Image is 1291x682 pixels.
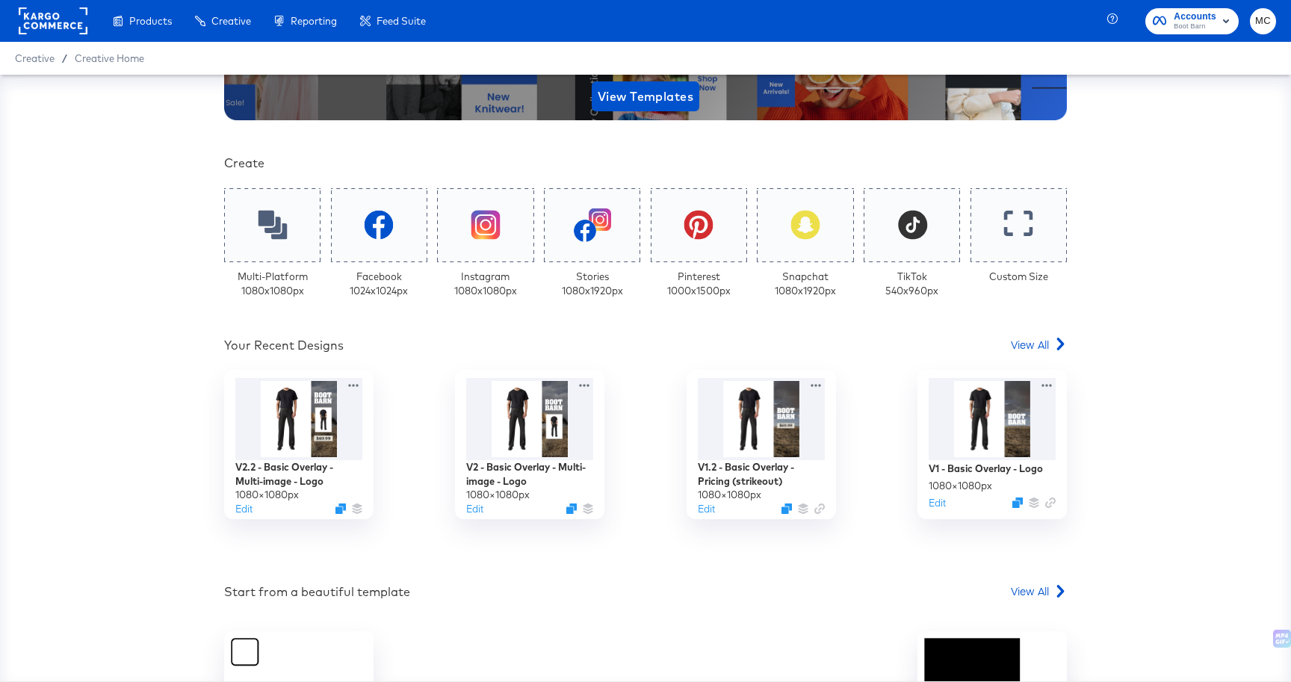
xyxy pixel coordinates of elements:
span: Boot Barn [1174,21,1216,33]
span: View Templates [598,86,693,107]
button: AccountsBoot Barn [1145,8,1239,34]
button: View Templates [592,81,699,111]
span: Creative [15,52,55,64]
div: Pinterest 1000 x 1500 px [667,270,731,297]
svg: Duplicate [781,503,792,514]
div: Stories 1080 x 1920 px [562,270,623,297]
div: V1 - Basic Overlay - Logo [929,462,1043,476]
svg: Duplicate [335,503,346,514]
button: Edit [929,496,946,510]
span: View All [1011,337,1049,352]
div: 1080 × 1080 px [698,488,761,502]
div: V2.2 - Basic Overlay - Multi-image - Logo1080×1080pxEditDuplicate [224,370,374,519]
span: Creative [211,15,251,27]
a: Creative Home [75,52,144,64]
button: Edit [698,502,715,516]
div: V2 - Basic Overlay - Multi-image - Logo1080×1080pxEditDuplicate [455,370,604,519]
span: Feed Suite [377,15,426,27]
span: View All [1011,583,1049,598]
div: Start from a beautiful template [224,583,410,601]
div: TikTok 540 x 960 px [885,270,938,297]
div: Instagram 1080 x 1080 px [454,270,517,297]
span: Accounts [1174,9,1216,25]
div: Your Recent Designs [224,337,344,354]
div: Create [224,155,1067,172]
div: V1.2 - Basic Overlay - Pricing (strikeout) [698,460,825,488]
div: 1080 × 1080 px [235,488,299,502]
span: Products [129,15,172,27]
div: V1 - Basic Overlay - Logo1080×1080pxEditDuplicate [917,370,1067,519]
div: V2 - Basic Overlay - Multi-image - Logo [466,460,593,488]
svg: Duplicate [1012,497,1023,508]
svg: Duplicate [566,503,577,514]
div: V2.2 - Basic Overlay - Multi-image - Logo [235,460,362,488]
div: Facebook 1024 x 1024 px [350,270,408,297]
span: Reporting [291,15,337,27]
a: View All [1011,337,1067,359]
svg: Link [814,503,825,514]
svg: Link [1045,497,1056,508]
div: Custom Size [989,270,1048,284]
a: View All [1011,583,1067,605]
button: Edit [235,502,253,516]
span: MC [1256,13,1270,30]
div: 1080 × 1080 px [929,479,992,493]
button: MC [1250,8,1276,34]
div: Multi-Platform 1080 x 1080 px [238,270,308,297]
div: 1080 × 1080 px [466,488,530,502]
button: Edit [466,502,483,516]
span: / [55,52,75,64]
div: Snapchat 1080 x 1920 px [775,270,836,297]
div: V1.2 - Basic Overlay - Pricing (strikeout)1080×1080pxEditDuplicate [687,370,836,519]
